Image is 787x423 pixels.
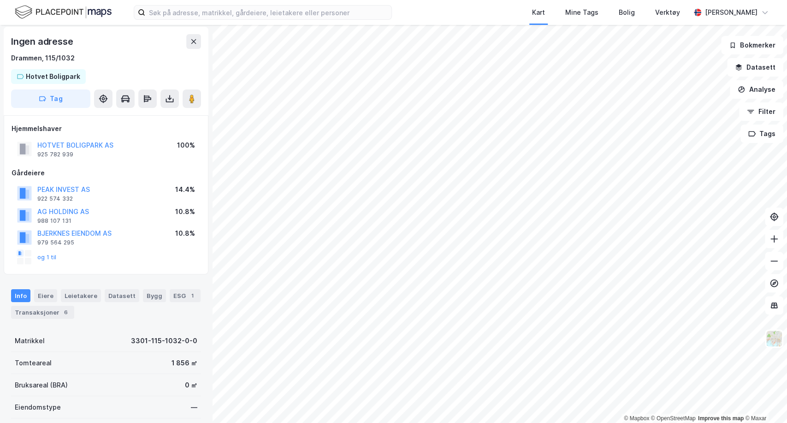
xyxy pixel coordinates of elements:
[12,123,201,134] div: Hjemmelshaver
[131,335,197,346] div: 3301-115-1032-0-0
[175,206,195,217] div: 10.8%
[740,125,783,143] button: Tags
[37,217,71,225] div: 988 107 131
[12,167,201,179] div: Gårdeiere
[37,239,74,246] div: 979 564 295
[655,7,680,18] div: Verktøy
[177,140,195,151] div: 100%
[26,71,80,82] div: Hotvet Boligpark
[37,195,73,203] div: 922 574 332
[34,289,57,302] div: Eiere
[15,335,45,346] div: Matrikkel
[739,102,783,121] button: Filter
[565,7,598,18] div: Mine Tags
[15,380,68,391] div: Bruksareal (BRA)
[145,6,391,19] input: Søk på adresse, matrikkel, gårdeiere, leietakere eller personer
[15,402,61,413] div: Eiendomstype
[698,415,744,422] a: Improve this map
[741,379,787,423] div: Kontrollprogram for chat
[170,289,201,302] div: ESG
[765,330,783,347] img: Z
[730,80,783,99] button: Analyse
[175,184,195,195] div: 14.4%
[15,4,112,20] img: logo.f888ab2527a4732fd821a326f86c7f29.svg
[11,89,90,108] button: Tag
[727,58,783,77] button: Datasett
[172,357,197,369] div: 1 856 ㎡
[11,34,75,49] div: Ingen adresse
[143,289,166,302] div: Bygg
[188,291,197,300] div: 1
[61,289,101,302] div: Leietakere
[105,289,139,302] div: Datasett
[191,402,197,413] div: —
[532,7,545,18] div: Kart
[705,7,757,18] div: [PERSON_NAME]
[651,415,696,422] a: OpenStreetMap
[721,36,783,54] button: Bokmerker
[11,289,30,302] div: Info
[11,306,74,319] div: Transaksjoner
[185,380,197,391] div: 0 ㎡
[619,7,635,18] div: Bolig
[15,357,52,369] div: Tomteareal
[37,151,73,158] div: 925 782 939
[11,53,75,64] div: Drammen, 115/1032
[61,308,71,317] div: 6
[741,379,787,423] iframe: Chat Widget
[175,228,195,239] div: 10.8%
[624,415,649,422] a: Mapbox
